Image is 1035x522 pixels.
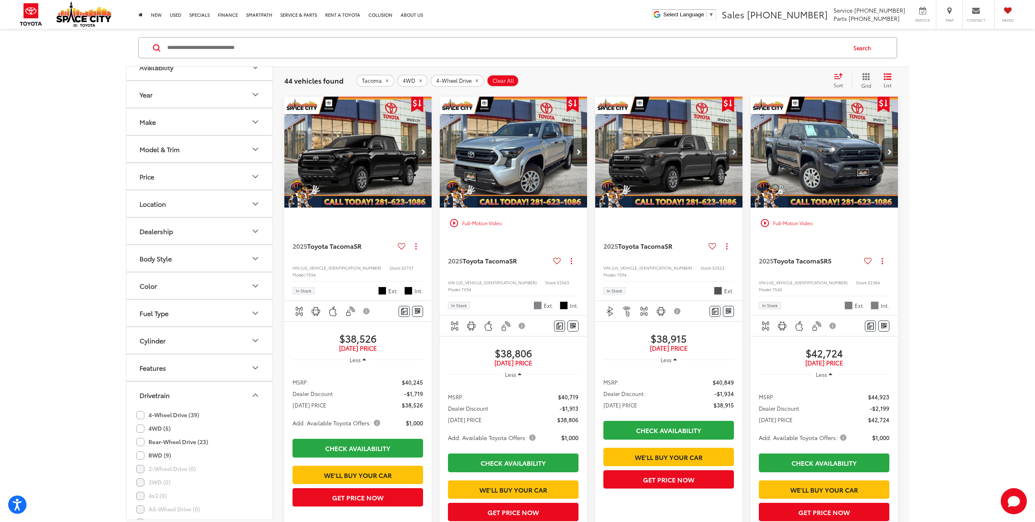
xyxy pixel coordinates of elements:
[872,434,889,442] span: $1,000
[665,241,672,250] span: SR
[722,97,734,112] span: Get Price Drop Alert
[414,287,423,295] span: Int.
[700,265,712,271] span: Stock:
[293,466,423,484] a: We'll Buy Your Car
[617,272,627,278] span: 7594
[881,323,887,329] i: Window Sticker
[293,419,382,427] span: Add. Available Toyota Offers:
[607,289,622,293] span: In Stock
[726,138,742,166] button: Next image
[603,421,734,439] a: Check Availability
[402,401,423,409] span: $38,526
[875,254,889,268] button: Actions
[881,302,889,310] span: Int.
[556,323,563,330] img: Comments
[846,38,883,58] button: Search
[709,306,720,317] button: Comments
[448,480,579,499] a: We'll Buy Your Car
[856,279,868,285] span: Stock:
[773,256,820,265] span: Toyota Tacoma
[882,258,883,264] span: dropdown dots
[794,321,805,331] img: Apple CarPlay
[140,282,157,290] div: Color
[250,390,260,400] div: Drivetrain
[713,378,734,386] span: $40,849
[136,422,171,435] label: 4WD (5)
[603,378,619,386] span: MSRP:
[448,434,537,442] span: Add. Available Toyota Offers:
[250,90,260,100] div: Year
[505,371,516,378] span: Less
[884,82,892,88] span: List
[868,393,889,401] span: $44,923
[759,256,861,265] a: 2025Toyota TacomaSR5
[772,286,782,292] span: 7540
[567,97,579,112] span: Get Price Drop Alert
[487,75,519,87] button: Clear All
[760,321,771,331] img: 4WD/AWD
[852,73,878,89] button: Grid View
[126,382,273,408] button: DrivetrainDrivetrain
[855,302,864,310] span: Ext.
[726,243,727,250] span: dropdown dots
[564,254,578,268] button: Actions
[250,117,260,127] div: Make
[811,321,822,331] img: Keyless Entry
[854,6,905,14] span: [PHONE_NUMBER]
[759,359,890,367] span: [DATE] Price
[448,416,482,424] span: [DATE] PRICE
[712,265,725,271] span: 52523
[603,448,734,466] a: We'll Buy Your Car
[759,404,799,412] span: Dealer Discount
[759,347,890,359] span: $42,724
[140,91,153,98] div: Year
[603,401,637,409] span: [DATE] PRICE
[759,279,767,285] span: VIN:
[301,265,381,271] span: [US_VEHICLE_IDENTIFICATION_NUMBER]
[404,389,423,398] span: -$1,719
[136,489,167,502] label: 4x2 (0)
[656,352,681,367] button: Less
[750,97,899,208] a: 2025 Toyota Tacoma SR5 4WD Double Cab 5-ft bed2025 Toyota Tacoma SR5 4WD Double Cab 5-ft bed2025 ...
[833,6,853,14] span: Service
[403,77,415,84] span: 4WD
[603,272,617,278] span: Model:
[827,317,840,334] button: View Disclaimer
[397,75,428,87] button: remove 4WD
[411,97,423,112] span: Get Price Drop Alert
[603,241,618,250] span: 2025
[284,97,432,208] a: 2025 Toyota Tacoma SR 4WD Double Cab 5-ft bed2025 Toyota Tacoma SR 4WD Double Cab 5-ft bed2025 To...
[557,416,578,424] span: $38,806
[595,97,743,208] img: 2025 Toyota Tacoma SR
[294,306,304,316] img: 4WD/AWD
[250,62,260,72] div: Availability
[360,303,374,320] button: View Disclaimer
[362,77,382,84] span: Tacoma
[126,218,273,244] button: DealershipDealership
[456,279,537,285] span: [US_VEHICLE_IDENTIFICATION_NUMBER]
[293,419,383,427] button: Add. Available Toyota Offers:
[140,336,166,344] div: Cylinder
[284,97,432,208] div: 2025 Toyota Tacoma SR 0
[722,8,745,21] span: Sales
[878,73,898,89] button: List View
[867,323,874,330] img: Comments
[166,38,846,58] input: Search by Make, Model, or Keyword
[759,434,849,442] button: Add. Available Toyota Offers:
[354,241,361,250] span: SR
[439,97,588,208] div: 2025 Toyota Tacoma SR 0
[436,77,472,84] span: 4-Wheel Drive
[759,434,848,442] span: Add. Available Toyota Offers:
[759,286,772,292] span: Model:
[126,163,273,190] button: PricePrice
[516,317,530,334] button: View Disclaimer
[870,404,889,412] span: -$2,199
[570,302,578,310] span: Int.
[140,391,170,399] div: Drivetrain
[605,306,615,316] img: Bluetooth®
[448,503,579,521] button: Get Price Now
[603,265,612,271] span: VIN:
[663,11,704,18] span: Select Language
[250,199,260,209] div: Location
[759,480,890,499] a: We'll Buy Your Car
